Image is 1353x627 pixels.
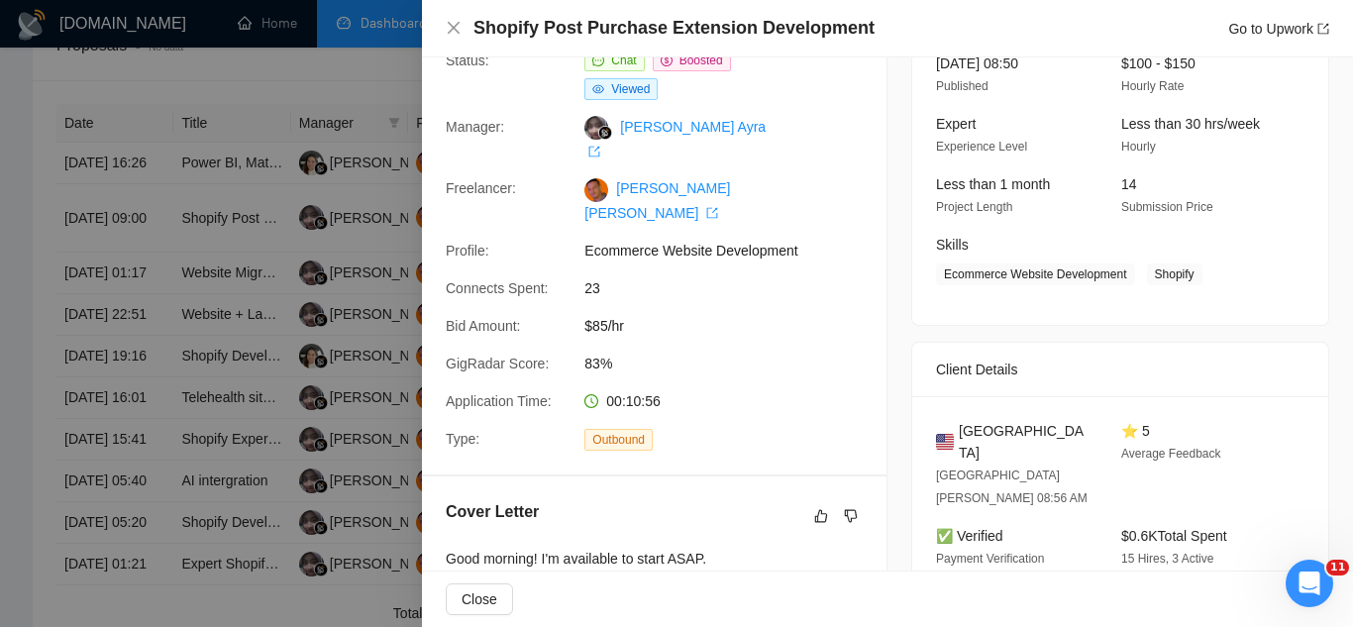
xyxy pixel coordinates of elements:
span: close [446,20,462,36]
span: $85/hr [584,315,882,337]
span: Outbound [584,429,653,451]
span: Connects Spent: [446,280,549,296]
span: [DATE] 08:50 [936,55,1018,71]
span: 14 [1121,176,1137,192]
h5: Cover Letter [446,500,539,524]
span: $0.6K Total Spent [1121,528,1227,544]
span: like [814,508,828,524]
span: 83% [584,353,882,374]
span: clock-circle [584,394,598,408]
span: Freelancer: [446,180,516,196]
img: 🇺🇸 [936,431,954,453]
img: c1WWgwmaGevJdZ-l_Vf-CmXdbmQwVpuCq4Thkz8toRvCgf_hjs15DDqs-87B3E-w26 [584,178,608,202]
span: Manager: [446,119,504,135]
span: Less than 30 hrs/week [1121,116,1260,132]
span: $100 - $150 [1121,55,1196,71]
span: export [1317,23,1329,35]
span: GigRadar Score: [446,356,549,371]
span: Application Time: [446,393,552,409]
span: Type: [446,431,479,447]
span: Expert [936,116,976,132]
span: Payment Verification [936,552,1044,566]
span: dollar [661,54,673,66]
span: Profile: [446,243,489,259]
button: like [809,504,833,528]
span: 23 [584,277,882,299]
span: Chat [611,53,636,67]
span: ⭐ 5 [1121,423,1150,439]
span: Bid Amount: [446,318,521,334]
span: Shopify [1147,263,1202,285]
span: Less than 1 month [936,176,1050,192]
span: Ecommerce Website Development [936,263,1135,285]
a: Go to Upworkexport [1228,21,1329,37]
span: dislike [844,508,858,524]
img: gigradar-bm.png [598,126,612,140]
span: Viewed [611,82,650,96]
button: Close [446,583,513,615]
a: [PERSON_NAME] [PERSON_NAME] export [584,180,730,220]
span: export [588,146,600,157]
span: Close [462,588,497,610]
span: ✅ Verified [936,528,1003,544]
span: 11 [1326,560,1349,575]
span: Skills [936,237,969,253]
button: dislike [839,504,863,528]
button: Close [446,20,462,37]
span: Project Length [936,200,1012,214]
span: eye [592,83,604,95]
span: [GEOGRAPHIC_DATA][PERSON_NAME] 08:56 AM [936,469,1088,505]
div: Client Details [936,343,1304,396]
span: Status: [446,52,489,68]
span: Hourly Rate [1121,79,1184,93]
span: message [592,54,604,66]
span: Published [936,79,989,93]
span: [GEOGRAPHIC_DATA] [959,420,1090,464]
span: Average Feedback [1121,447,1221,461]
iframe: Intercom live chat [1286,560,1333,607]
span: Submission Price [1121,200,1213,214]
span: 15 Hires, 3 Active [1121,552,1213,566]
span: export [706,207,718,219]
span: Boosted [679,53,723,67]
h4: Shopify Post Purchase Extension Development [473,16,875,41]
a: [PERSON_NAME] Ayra export [584,119,766,158]
span: Ecommerce Website Development [584,240,882,261]
span: Experience Level [936,140,1027,154]
span: 00:10:56 [606,393,661,409]
span: Hourly [1121,140,1156,154]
